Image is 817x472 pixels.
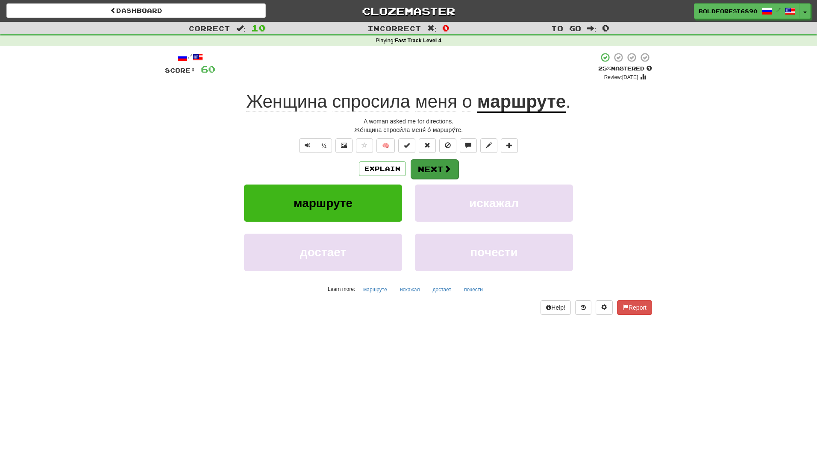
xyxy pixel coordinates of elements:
button: Report [617,300,652,315]
span: 0 [442,23,450,33]
span: 60 [201,64,215,74]
button: маршруте [359,283,392,296]
strong: Fast Track Level 4 [395,38,441,44]
button: Ignore sentence (alt+i) [439,138,456,153]
button: достает [428,283,456,296]
span: : [236,25,246,32]
button: Edit sentence (alt+d) [480,138,497,153]
span: Incorrect [367,24,421,32]
button: Round history (alt+y) [575,300,591,315]
span: 0 [602,23,609,33]
button: достает [244,234,402,271]
span: 10 [251,23,266,33]
div: Text-to-speech controls [297,138,332,153]
button: Play sentence audio (ctl+space) [299,138,316,153]
button: Explain [359,161,406,176]
div: / [165,52,215,63]
span: маршруте [294,196,353,210]
span: BoldForest6890 [699,7,758,15]
a: BoldForest6890 / [694,3,800,19]
span: Correct [188,24,230,32]
button: искажал [395,283,425,296]
span: . [566,91,571,111]
span: достает [300,246,346,259]
button: Help! [541,300,571,315]
small: Review: [DATE] [604,74,638,80]
span: меня [415,91,457,112]
span: спросила [332,91,410,112]
span: / [776,7,781,13]
button: Favorite sentence (alt+f) [356,138,373,153]
span: искажал [469,196,519,210]
button: маршруте [244,185,402,222]
button: 🧠 [376,138,395,153]
span: Score: [165,67,196,74]
div: A woman asked me for directions. [165,117,652,126]
span: почести [470,246,517,259]
span: 25 % [598,65,611,72]
div: Mastered [598,65,652,73]
a: Clozemaster [279,3,538,18]
button: искажал [415,185,573,222]
span: Женщина [246,91,327,112]
button: Add to collection (alt+a) [501,138,518,153]
button: Discuss sentence (alt+u) [460,138,477,153]
span: To go [551,24,581,32]
span: о [462,91,472,112]
small: Learn more: [328,286,355,292]
a: Dashboard [6,3,266,18]
button: Reset to 0% Mastered (alt+r) [419,138,436,153]
button: Show image (alt+x) [335,138,353,153]
button: ½ [316,138,332,153]
button: Set this sentence to 100% Mastered (alt+m) [398,138,415,153]
button: почести [459,283,488,296]
u: маршруте [477,91,566,113]
span: : [587,25,597,32]
button: Next [411,159,458,179]
button: почести [415,234,573,271]
div: Же́нщина спроси́ла меня́ о́ маршру́те. [165,126,652,134]
span: : [427,25,437,32]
